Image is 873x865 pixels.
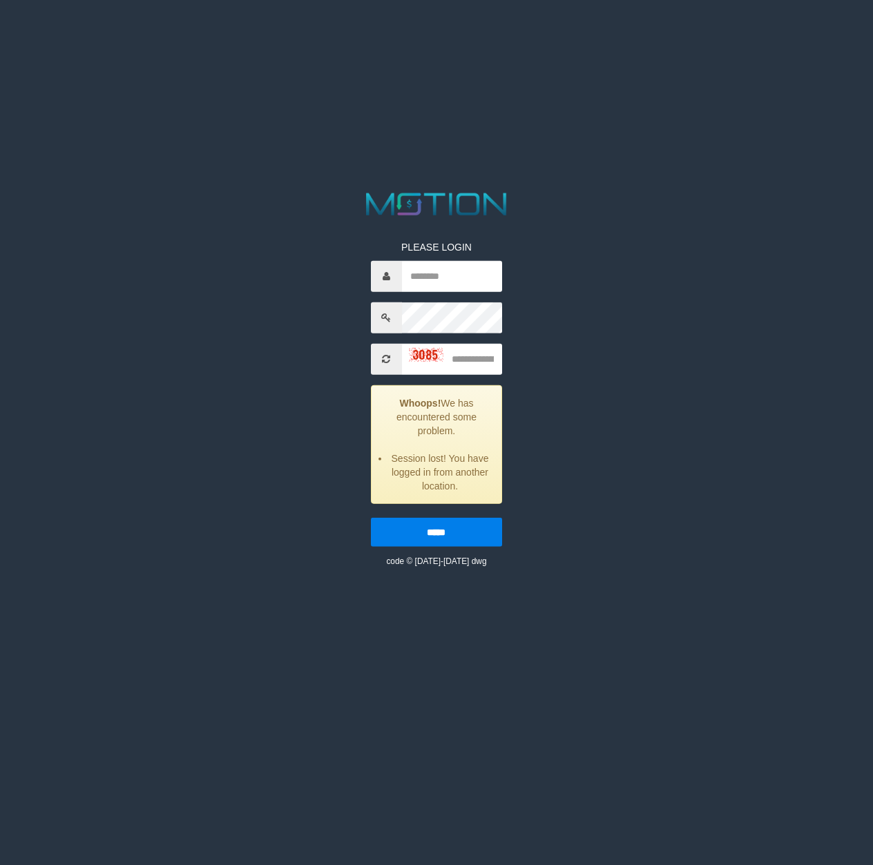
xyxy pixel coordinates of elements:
div: We has encountered some problem. [371,385,503,503]
strong: Whoops! [399,397,441,408]
li: Session lost! You have logged in from another location. [389,451,492,492]
img: MOTION_logo.png [360,189,512,220]
p: PLEASE LOGIN [371,240,503,253]
img: captcha [409,348,443,362]
small: code © [DATE]-[DATE] dwg [386,556,486,565]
